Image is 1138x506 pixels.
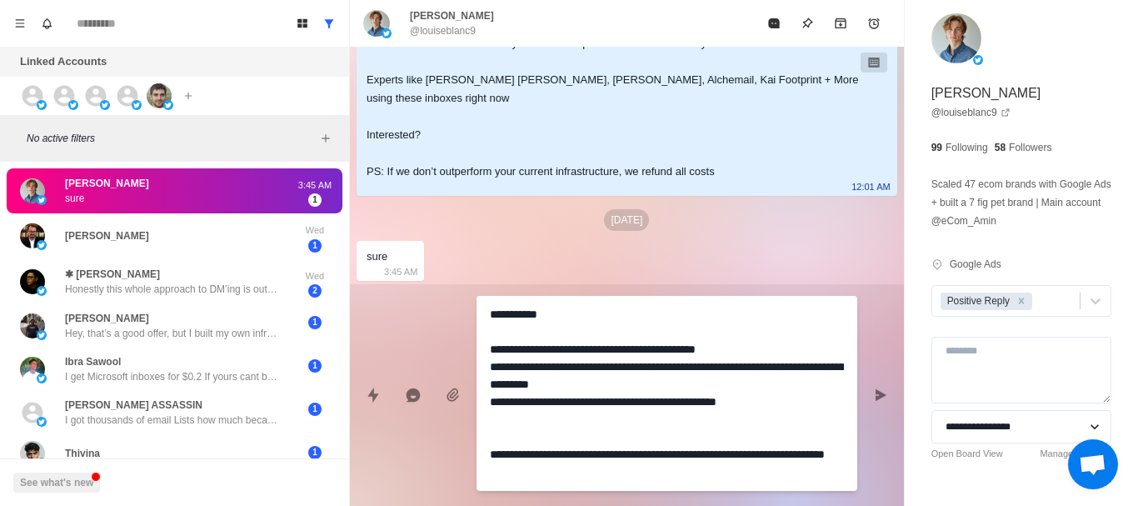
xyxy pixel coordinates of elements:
[65,267,160,282] p: ✱ [PERSON_NAME]
[294,178,336,193] p: 3:45 AM
[382,28,392,38] img: picture
[950,257,1001,272] p: Google Ads
[20,313,45,338] img: picture
[308,316,322,329] span: 1
[316,128,336,148] button: Add filters
[931,140,942,155] p: 99
[65,282,282,297] p: Honestly this whole approach to DM’ing is outdated altogether but if you; Remove the “We’ve build...
[65,413,282,428] p: I got thousands of email Lists how much because I stopped doing email marketing prices to high to...
[289,10,316,37] button: Board View
[931,105,1011,120] a: @louiseblanc9
[308,446,322,459] span: 1
[33,10,60,37] button: Notifications
[65,326,282,341] p: Hey, that’s a good offer, but I built my own infrastructure, so you know there is a bit of love i...
[20,178,45,203] img: picture
[995,140,1006,155] p: 58
[37,195,47,205] img: picture
[357,378,390,412] button: Quick replies
[308,239,322,253] span: 1
[946,140,988,155] p: Following
[1068,439,1118,489] div: Open chat
[65,311,149,326] p: [PERSON_NAME]
[13,473,100,493] button: See what's new
[791,7,824,40] button: Pin
[973,55,983,65] img: picture
[65,191,84,206] p: sure
[27,131,316,146] p: No active filters
[316,10,342,37] button: Show all conversations
[37,373,47,383] img: picture
[132,100,142,110] img: picture
[1009,140,1051,155] p: Followers
[410,23,476,38] p: @louiseblanc9
[931,13,981,63] img: picture
[65,228,149,243] p: [PERSON_NAME]
[7,10,33,37] button: Menu
[20,223,45,248] img: picture
[851,178,890,196] p: 12:01 AM
[931,83,1041,103] p: [PERSON_NAME]
[604,209,649,231] p: [DATE]
[384,263,417,281] p: 3:45 AM
[363,10,390,37] img: picture
[20,53,107,70] p: Linked Accounts
[1040,447,1111,461] a: Manage Statuses
[1012,293,1031,310] div: Remove Positive Reply
[294,223,336,238] p: Wed
[931,447,1003,461] a: Open Board View
[410,8,494,23] p: [PERSON_NAME]
[397,378,430,412] button: Reply with AI
[65,354,121,369] p: Ibra Sawool
[37,458,47,468] img: picture
[37,286,47,296] img: picture
[65,446,100,461] p: Thivina
[37,417,47,427] img: picture
[100,100,110,110] img: picture
[20,357,45,382] img: picture
[65,176,149,191] p: [PERSON_NAME]
[757,7,791,40] button: Mark as read
[824,7,857,40] button: Archive
[65,398,202,413] p: [PERSON_NAME] ASSASSIN
[857,7,891,40] button: Add reminder
[308,359,322,373] span: 1
[68,100,78,110] img: picture
[294,269,336,283] p: Wed
[931,175,1111,230] p: Scaled 47 ecom brands with Google Ads + built a 7 fig pet brand | Main account @eCom_Amin
[178,86,198,106] button: Add account
[20,441,45,466] img: picture
[942,293,1012,310] div: Positive Reply
[308,193,322,207] span: 1
[367,248,387,266] div: sure
[37,100,47,110] img: picture
[37,240,47,250] img: picture
[437,378,470,412] button: Add media
[308,403,322,416] span: 1
[864,378,897,412] button: Send message
[20,269,45,294] img: picture
[147,83,172,108] img: picture
[163,100,173,110] img: picture
[308,284,322,298] span: 2
[65,369,282,384] p: I get Microsoft inboxes for $0.2 If yours cant beat that price then its not worth it.
[37,330,47,340] img: picture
